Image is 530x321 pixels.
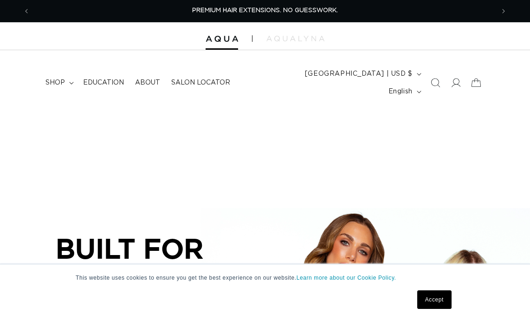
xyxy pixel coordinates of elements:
[45,79,65,87] span: shop
[417,290,452,309] a: Accept
[135,79,160,87] span: About
[129,73,166,92] a: About
[388,87,413,97] span: English
[83,79,124,87] span: Education
[76,274,454,282] p: This website uses cookies to ensure you get the best experience on our website.
[192,7,338,13] span: PREMIUM HAIR EXTENSIONS. NO GUESSWORK.
[206,36,238,42] img: Aqua Hair Extensions
[40,73,78,92] summary: shop
[78,73,129,92] a: Education
[171,79,230,87] span: Salon Locator
[16,2,37,20] button: Previous announcement
[493,2,514,20] button: Next announcement
[299,65,425,83] button: [GEOGRAPHIC_DATA] | USD $
[425,72,446,93] summary: Search
[297,275,396,281] a: Learn more about our Cookie Policy.
[383,83,425,100] button: English
[305,69,413,79] span: [GEOGRAPHIC_DATA] | USD $
[166,73,236,92] a: Salon Locator
[266,36,324,41] img: aqualyna.com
